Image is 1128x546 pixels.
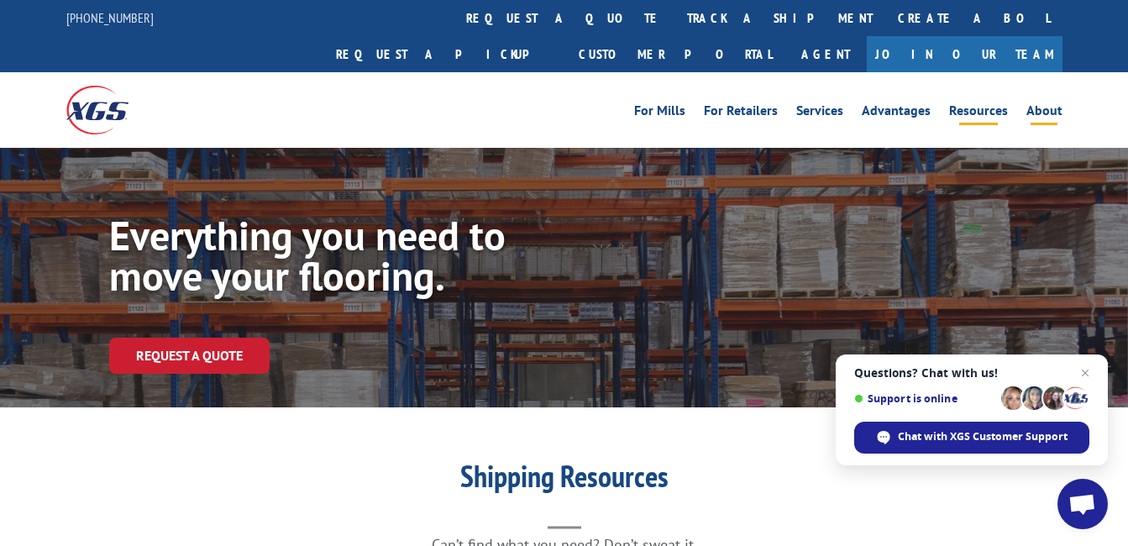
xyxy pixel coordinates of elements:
span: Questions? Chat with us! [854,366,1089,380]
a: Request a pickup [323,36,566,72]
a: [PHONE_NUMBER] [66,9,154,26]
a: Advantages [862,104,931,123]
h1: Everything you need to move your flooring. [109,215,613,304]
a: Join Our Team [867,36,1062,72]
span: Chat with XGS Customer Support [898,429,1068,444]
a: Agent [784,36,867,72]
a: Customer Portal [566,36,784,72]
a: Request a Quote [109,338,270,374]
div: Chat with XGS Customer Support [854,422,1089,454]
a: For Mills [634,104,685,123]
span: Close chat [1075,363,1095,383]
a: About [1026,104,1062,123]
div: Open chat [1057,479,1108,529]
h1: Shipping Resources [228,461,900,500]
a: For Retailers [704,104,778,123]
span: Support is online [854,392,995,405]
a: Resources [949,104,1008,123]
a: Services [796,104,843,123]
